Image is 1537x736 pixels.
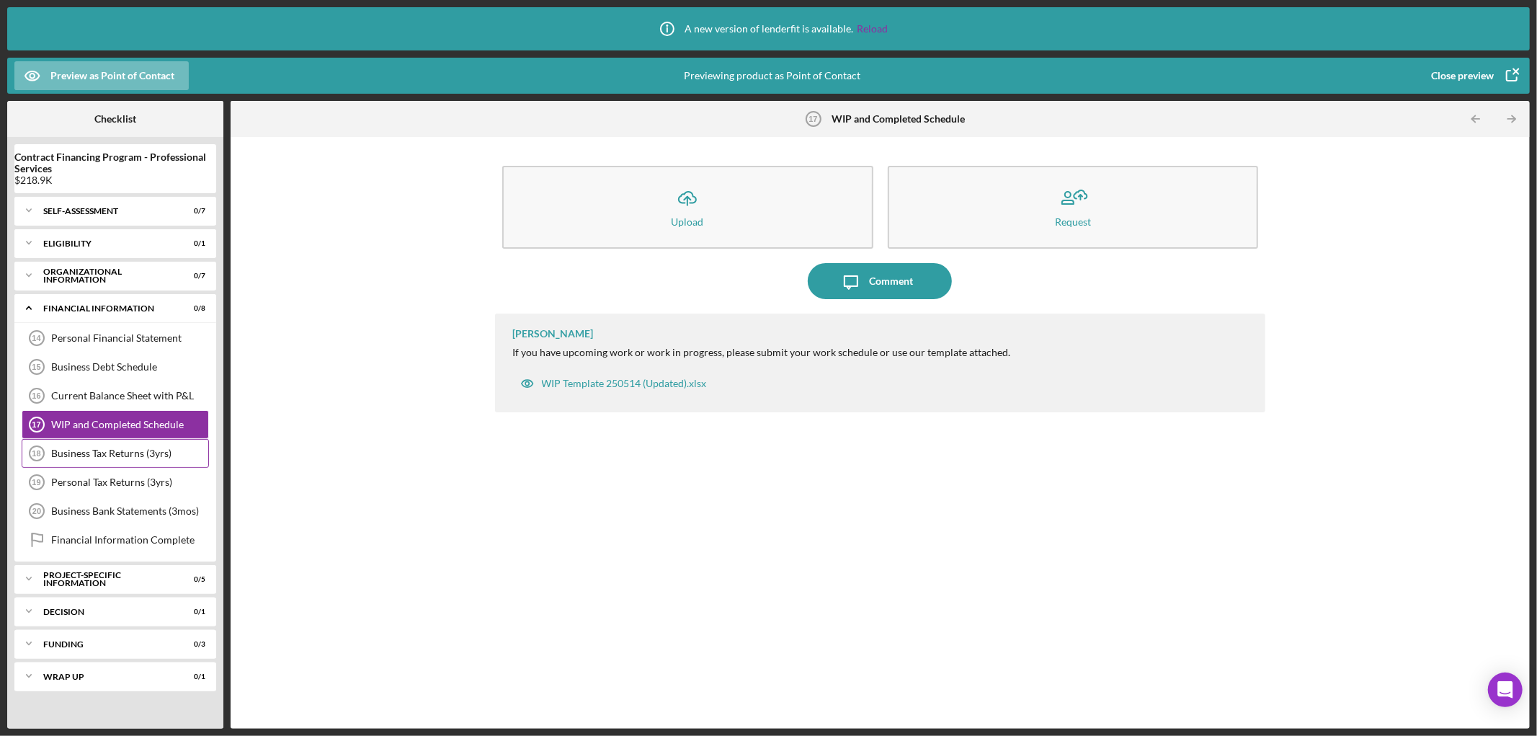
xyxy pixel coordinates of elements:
div: 0 / 7 [179,207,205,216]
tspan: 16 [32,391,40,400]
div: Project-Specific Information [43,571,169,588]
tspan: 18 [32,449,40,458]
b: WIP and Completed Schedule [832,113,965,125]
tspan: 17 [808,115,817,123]
button: Comment [808,263,952,299]
div: Decision [43,608,169,616]
div: Financial Information [43,304,169,313]
div: $218.9K [14,174,216,186]
div: WIP and Completed Schedule [51,419,208,430]
a: Reload [857,23,888,35]
div: Personal Tax Returns (3yrs) [51,476,208,488]
div: Organizational Information [43,267,169,284]
div: A new version of lenderfit is available. [649,11,888,47]
div: 0 / 1 [179,608,205,616]
div: Upload [672,216,704,227]
div: Business Bank Statements (3mos) [51,505,208,517]
div: Current Balance Sheet with P&L [51,390,208,402]
div: Previewing product as Point of Contact [684,58,860,94]
div: Close preview [1431,61,1494,90]
tspan: 17 [32,420,40,429]
div: Business Tax Returns (3yrs) [51,448,208,459]
div: Request [1055,216,1091,227]
div: Financial Information Complete [51,534,208,546]
button: Request [888,166,1259,249]
div: [PERSON_NAME] [513,328,594,340]
tspan: 14 [32,334,41,342]
div: 0 / 8 [179,304,205,313]
div: Preview as Point of Contact [50,61,174,90]
div: 0 / 1 [179,673,205,681]
button: Preview as Point of Contact [14,61,189,90]
div: Wrap up [43,673,169,681]
button: Upload [502,166,873,249]
tspan: 15 [32,363,40,371]
tspan: 19 [32,478,40,487]
div: If you have upcoming work or work in progress, please submit your work schedule or use our templa... [513,347,1011,358]
div: Funding [43,640,169,649]
b: Checklist [94,113,136,125]
div: Open Intercom Messenger [1488,673,1523,707]
div: 0 / 1 [179,239,205,248]
b: Contract Financing Program - Professional Services [14,151,216,174]
button: WIP Template 250514 (Updated).xlsx [513,369,714,398]
button: Close preview [1417,61,1530,90]
div: Personal Financial Statement [51,332,208,344]
div: Eligibility [43,239,169,248]
div: Self-Assessment [43,207,169,216]
div: 0 / 3 [179,640,205,649]
div: WIP Template 250514 (Updated).xlsx [542,378,707,389]
div: Comment [869,263,913,299]
tspan: 20 [32,507,41,515]
div: 0 / 7 [179,272,205,280]
div: 0 / 5 [179,575,205,584]
div: Business Debt Schedule [51,361,208,373]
